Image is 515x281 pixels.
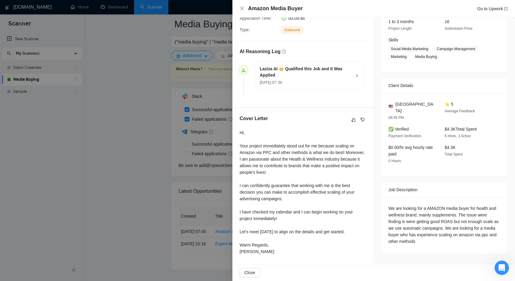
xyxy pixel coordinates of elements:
span: export [504,7,508,11]
span: $0.00/hr avg hourly rate paid [388,145,433,156]
h4: Amazon Media Buyer [248,5,303,12]
div: Hi, Your project immediately stood out for me because scaling on Amazon via PPC and other methods... [240,129,366,255]
span: Total Spent [445,152,463,156]
iframe: Intercom live chat [495,261,509,275]
span: smiley reaction [111,219,127,231]
span: Campaign Management [434,46,478,52]
span: Social Media Marketing [388,46,431,52]
span: 😃 [115,219,123,231]
div: Client Details [388,77,500,94]
span: Type: [240,27,250,32]
span: $4.3K Total Spent [445,127,477,131]
span: ✅ Verified [388,127,409,131]
span: right [355,74,359,77]
a: Open in help center [79,238,127,243]
span: 1 to 3 months [388,19,414,24]
span: Payment Verification [388,134,421,138]
span: question-circle [282,50,286,54]
span: like [351,117,356,122]
span: Skills [388,38,398,42]
span: neutral face reaction [96,219,111,231]
button: Collapse window [181,2,192,14]
span: Average Feedback [445,109,475,113]
h5: Laziza AI 👑 Qualified this Job and It Was Applied [260,66,351,78]
span: clock-circle [282,16,286,20]
button: go back [4,2,15,14]
span: 6 Hires, 3 Active [445,134,471,138]
span: 😐 [99,219,108,231]
button: like [350,116,357,123]
span: 😞 [83,219,92,231]
span: Application Time: [240,16,272,21]
div: Close [192,2,203,13]
span: Media Buying [413,53,440,60]
span: close [240,6,244,11]
button: dislike [359,116,366,123]
span: disappointed reaction [80,219,96,231]
span: Submission Price [445,26,473,31]
span: 08:45 PM [388,116,404,120]
span: [GEOGRAPHIC_DATA] [395,101,435,114]
span: Close [244,269,255,276]
span: 00:09:46 [288,16,305,21]
img: 🇺🇸 [389,104,393,108]
div: Job Description [388,182,500,198]
span: Outbound [282,27,302,33]
a: Go to Upworkexport [477,6,508,11]
div: Did this answer your question? [7,213,200,219]
span: Marketing [388,53,409,60]
h5: Cover Letter [240,115,268,122]
span: dislike [360,117,365,122]
div: We are looking for a AMAZON media buyer for health and wellness brand, mainly supplements. The is... [388,205,500,245]
span: 0 Hours [388,159,401,163]
button: Close [240,6,244,11]
span: Project Length [388,26,412,31]
span: 16 [445,19,449,24]
span: send [241,68,246,72]
button: Close [240,268,260,277]
span: $4.3K [445,145,456,150]
span: [DATE] 07: 50 [260,80,282,85]
span: ⭐ 5 [445,102,453,107]
h5: AI Reasoning Log [240,48,280,55]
